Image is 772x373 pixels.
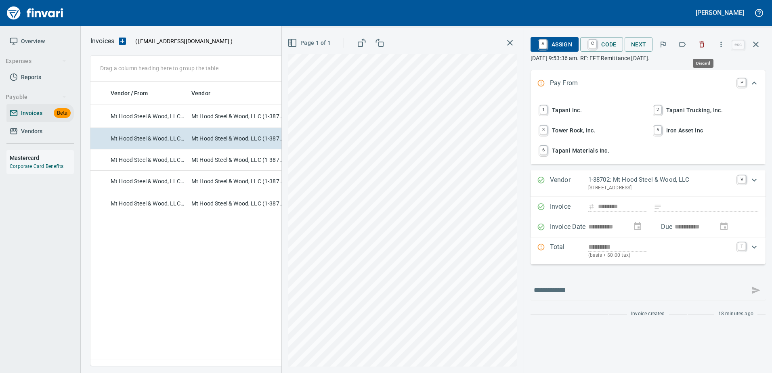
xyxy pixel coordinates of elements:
span: Close invoice [730,35,766,54]
div: Expand [531,237,766,264]
a: Vendors [6,122,74,140]
span: This records your message into the invoice and notifies anyone mentioned [746,281,766,300]
button: 1Tapani Inc. [535,101,647,119]
a: Corporate Card Benefits [10,163,63,169]
a: V [738,175,746,183]
div: Expand [531,170,766,197]
a: T [738,242,746,250]
h5: [PERSON_NAME] [696,8,744,17]
a: A [539,40,547,48]
span: Vendor / From [111,88,148,98]
button: CCode [580,37,623,52]
span: Vendor / From [111,88,158,98]
p: Total [550,242,588,260]
span: 18 minutes ago [718,310,753,318]
td: Mt Hood Steel & Wood, LLC (1-38702) [188,128,289,149]
span: Assign [537,38,572,51]
button: Payable [2,90,70,105]
span: Page 1 of 1 [289,38,331,48]
button: Expenses [2,54,70,69]
span: Vendors [21,126,42,136]
p: Invoices [90,36,114,46]
button: Upload an Invoice [114,36,130,46]
button: More [712,36,730,53]
span: Vendor [191,88,221,98]
p: Vendor [550,175,588,192]
a: esc [732,40,744,49]
button: 3Tower Rock, Inc. [535,121,647,140]
span: Invoices [21,108,42,118]
a: Reports [6,68,74,86]
div: Expand [531,70,766,97]
td: Mt Hood Steel & Wood, LLC (1-38702) [107,171,188,192]
span: Payable [6,92,67,102]
td: Mt Hood Steel & Wood, LLC (1-38702) [107,149,188,171]
button: [PERSON_NAME] [694,6,746,19]
button: Next [625,37,653,52]
p: [DATE] 9:53:36 am. RE: EFT Remittance [DATE]. [531,54,766,62]
td: Mt Hood Steel & Wood, LLC (1-38702) [107,128,188,149]
button: Labels [673,36,691,53]
span: Code [587,38,617,51]
a: 5 [654,126,661,134]
span: Vendor [191,88,210,98]
a: Overview [6,32,74,50]
button: Page 1 of 1 [286,36,334,50]
span: Tapani Trucking, Inc. [652,103,758,117]
a: 3 [540,126,547,134]
p: 1-38702: Mt Hood Steel & Wood, LLC [588,175,733,184]
span: Expenses [6,56,67,66]
p: Drag a column heading here to group the table [100,64,218,72]
a: C [589,40,596,48]
p: ( ) [130,37,233,45]
td: Mt Hood Steel & Wood, LLC (1-38702) [188,105,289,128]
p: (basis + $0.00 tax) [588,251,733,260]
p: Pay From [550,78,588,89]
span: Iron Asset Inc [652,124,758,137]
td: Mt Hood Steel & Wood, LLC (1-38702) [107,192,188,215]
td: Mt Hood Steel & Wood, LLC (1-38702) [107,105,188,128]
td: Mt Hood Steel & Wood, LLC (1-38702) [188,171,289,192]
span: [EMAIL_ADDRESS][DOMAIN_NAME] [137,37,230,45]
span: Tower Rock, Inc. [538,124,644,137]
a: InvoicesBeta [6,104,74,122]
span: Overview [21,36,45,46]
span: Tapani Materials Inc. [538,144,644,157]
td: Mt Hood Steel & Wood, LLC (1-38702) [188,149,289,171]
td: Mt Hood Steel & Wood, LLC (1-38702) [188,192,289,215]
button: 5Iron Asset Inc [649,121,762,140]
button: 2Tapani Trucking, Inc. [649,101,762,119]
button: 6Tapani Materials Inc. [535,141,647,160]
button: AAssign [531,37,579,52]
a: 1 [540,105,547,114]
span: Reports [21,72,41,82]
a: 6 [540,146,547,155]
span: Next [631,40,646,50]
img: Finvari [5,3,65,23]
h6: Mastercard [10,153,74,162]
span: Invoice created [631,310,665,318]
p: [STREET_ADDRESS] [588,184,733,192]
nav: breadcrumb [90,36,114,46]
span: Tapani Inc. [538,103,644,117]
a: 2 [654,105,661,114]
span: Beta [54,109,71,118]
a: P [738,78,746,86]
